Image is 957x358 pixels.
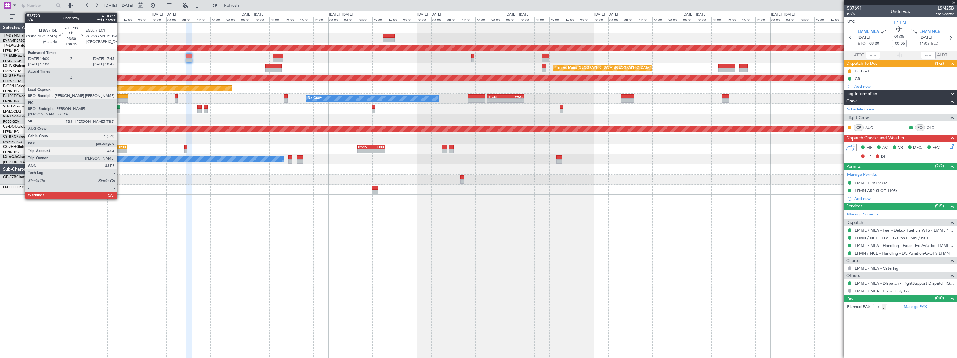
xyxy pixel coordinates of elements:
div: [DATE] - [DATE] [74,12,98,17]
div: 20:00 [844,17,859,22]
div: HEGN [488,95,505,98]
button: All Aircraft [7,12,67,22]
span: Services [846,203,862,210]
a: T7-EMIHawker 900XP [3,54,40,58]
div: CB [855,76,860,81]
div: Planned Maint [GEOGRAPHIC_DATA] ([GEOGRAPHIC_DATA]) [555,64,651,73]
a: LX-GBHFalcon 7X [3,74,33,78]
div: 08:00 [800,17,814,22]
span: Pos Charter [936,11,954,17]
a: AUG [865,125,879,130]
span: LFMN NCE [920,29,940,35]
span: ATOT [854,52,864,58]
div: WSSL [505,95,523,98]
div: 16:00 [475,17,490,22]
div: - [100,149,113,153]
a: EDLW/DTM [3,79,21,83]
a: EDLW/DTM [3,69,21,73]
div: FCBB [113,145,127,149]
span: OE-FZB [3,175,16,179]
div: LFPB [371,145,384,149]
input: --:-- [866,52,880,59]
div: 16:00 [741,17,755,22]
span: F-GPNJ [3,84,16,88]
div: 12:00 [726,17,741,22]
div: 16:00 [122,17,137,22]
span: P2/3 [847,11,862,17]
a: Manage PAX [904,304,927,310]
span: LMML MLA [858,29,879,35]
div: [DATE] - [DATE] [417,12,441,17]
span: LX-INB [3,64,15,68]
div: 04:00 [255,17,269,22]
span: MF [866,145,872,151]
div: 04:00 [697,17,711,22]
div: 00:00 [682,17,697,22]
a: LFPB/LBG [3,89,19,94]
span: ALDT [937,52,947,58]
div: 04:00 [343,17,358,22]
a: LMML / MLA - Crew Daily Fee [855,288,910,294]
a: CS-RRCFalcon 900LX [3,135,39,139]
span: LX-GBH [3,74,17,78]
a: 9H-YAAGlobal 5000 [3,115,38,118]
a: LX-AOACitation Mustang [3,155,47,159]
div: 08:00 [269,17,284,22]
span: FP [866,154,871,160]
div: 12:00 [372,17,387,22]
div: [DATE] - [DATE] [152,12,176,17]
input: Trip Number [19,1,54,10]
div: 08:00 [534,17,549,22]
div: - [371,149,384,153]
div: 20:00 [225,17,240,22]
span: (2/2) [935,163,944,169]
span: Refresh [219,3,244,8]
a: LMML / MLA - Handling - Executive Aviation LMML / MLA [855,243,954,248]
div: 20:00 [313,17,328,22]
a: LFMN/NCE [3,59,21,63]
span: T7-DYN [3,34,17,37]
div: [DATE] - [DATE] [594,12,618,17]
span: 9H-YAA [3,115,17,118]
div: 00:00 [770,17,785,22]
span: Dispatch [846,219,863,226]
div: 20:00 [667,17,682,22]
span: 537691 [847,5,862,11]
a: T7-EAGLFalcon 8X [3,44,35,48]
a: LFPB/LBG [3,48,19,53]
div: [DATE] - [DATE] [329,12,353,17]
a: [PERSON_NAME]/QSA [3,160,39,164]
span: Pax [846,295,853,302]
div: 20:00 [137,17,152,22]
div: 08:00 [446,17,461,22]
span: T7-EMI [3,54,15,58]
div: 00:00 [594,17,608,22]
div: [DATE] - [DATE] [506,12,529,17]
div: LFMN ARR SLOT 1105z [855,188,897,193]
div: No Crew [308,94,322,103]
a: F-HECDFalcon 7X [3,94,33,98]
span: CS-JHH [3,145,16,149]
span: [DATE] [920,35,932,41]
div: 04:00 [78,17,93,22]
div: 08:00 [711,17,726,22]
span: Charter [846,257,861,264]
div: 12:00 [284,17,299,22]
div: 20:00 [755,17,770,22]
a: LFPB/LBG [3,99,19,104]
span: CR [898,145,903,151]
a: 9H-LPZLegacy 500 [3,105,35,108]
div: 04:00 [166,17,181,22]
a: Manage Services [847,211,878,217]
span: 01:35 [894,34,904,40]
a: EVRA/[PERSON_NAME] [3,38,41,43]
div: 20:00 [490,17,505,22]
div: FCOD [358,145,371,149]
a: CS-DOUGlobal 6500 [3,125,38,129]
div: CP [854,124,864,131]
div: 16:00 [210,17,225,22]
a: LFPB/LBG [3,129,19,134]
div: [DATE] - [DATE] [771,12,795,17]
a: OE-FZBCitation Mustang [3,175,46,179]
span: 09:30 [869,41,879,47]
